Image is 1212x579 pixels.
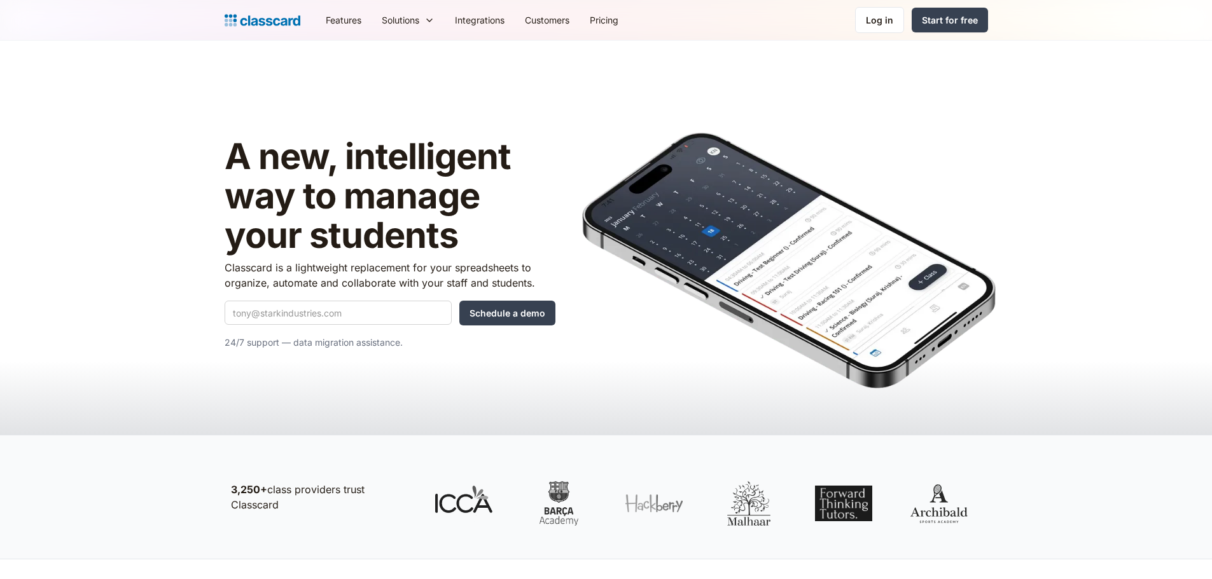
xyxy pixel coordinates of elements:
div: Solutions [372,6,445,34]
a: Start for free [912,8,988,32]
a: Integrations [445,6,515,34]
div: Solutions [382,13,419,27]
p: Classcard is a lightweight replacement for your spreadsheets to organize, automate and collaborat... [225,260,555,290]
p: class providers trust Classcard [231,482,409,512]
strong: 3,250+ [231,483,267,496]
p: 24/7 support — data migration assistance. [225,335,555,350]
a: Pricing [580,6,629,34]
input: tony@starkindustries.com [225,301,452,325]
div: Start for free [922,13,978,27]
a: Features [316,6,372,34]
a: Logo [225,11,300,29]
h1: A new, intelligent way to manage your students [225,137,555,255]
form: Quick Demo Form [225,301,555,325]
a: Log in [855,7,904,33]
a: Customers [515,6,580,34]
div: Log in [866,13,893,27]
input: Schedule a demo [459,301,555,325]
